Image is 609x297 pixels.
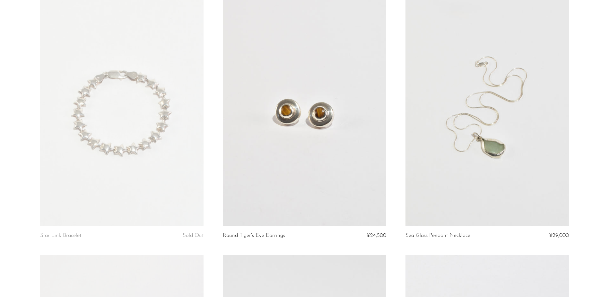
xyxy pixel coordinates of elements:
[223,233,285,239] a: Round Tiger's Eye Earrings
[367,233,386,238] span: ¥24,500
[549,233,569,238] span: ¥29,000
[405,233,470,239] a: Sea Glass Pendant Necklace
[40,233,81,239] a: Star Link Bracelet
[183,233,204,238] span: Sold Out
